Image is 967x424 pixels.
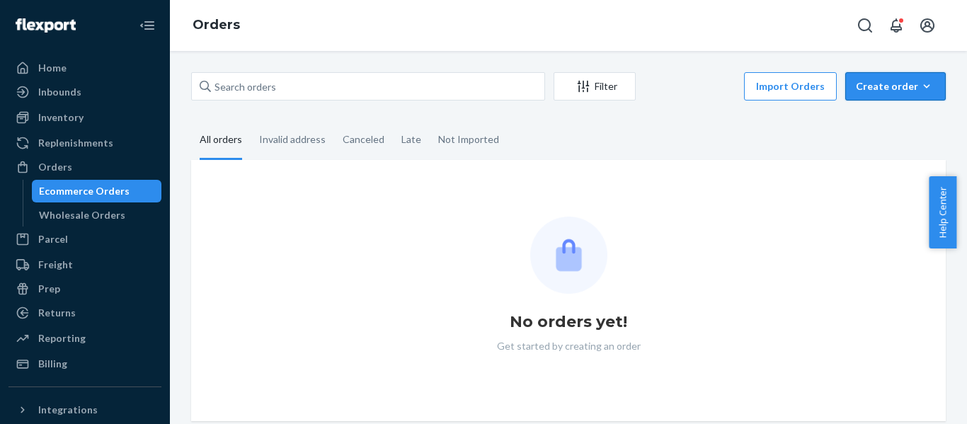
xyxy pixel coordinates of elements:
[38,403,98,417] div: Integrations
[191,72,545,101] input: Search orders
[8,81,161,103] a: Inbounds
[744,72,837,101] button: Import Orders
[38,258,73,272] div: Freight
[8,327,161,350] a: Reporting
[32,204,162,227] a: Wholesale Orders
[438,121,499,158] div: Not Imported
[8,277,161,300] a: Prep
[8,156,161,178] a: Orders
[851,11,879,40] button: Open Search Box
[510,311,627,333] h1: No orders yet!
[913,11,942,40] button: Open account menu
[16,18,76,33] img: Flexport logo
[200,121,242,160] div: All orders
[8,353,161,375] a: Billing
[38,331,86,345] div: Reporting
[38,136,113,150] div: Replenishments
[929,176,956,248] button: Help Center
[8,228,161,251] a: Parcel
[530,217,607,294] img: Empty list
[38,110,84,125] div: Inventory
[8,253,161,276] a: Freight
[38,357,67,371] div: Billing
[8,57,161,79] a: Home
[845,72,946,101] button: Create order
[497,339,641,353] p: Get started by creating an order
[38,61,67,75] div: Home
[343,121,384,158] div: Canceled
[181,5,251,46] ol: breadcrumbs
[38,282,60,296] div: Prep
[554,79,635,93] div: Filter
[856,79,935,93] div: Create order
[38,160,72,174] div: Orders
[39,208,125,222] div: Wholesale Orders
[32,180,162,202] a: Ecommerce Orders
[401,121,421,158] div: Late
[8,399,161,421] button: Integrations
[8,132,161,154] a: Replenishments
[554,72,636,101] button: Filter
[193,17,240,33] a: Orders
[882,11,910,40] button: Open notifications
[8,106,161,129] a: Inventory
[38,85,81,99] div: Inbounds
[133,11,161,40] button: Close Navigation
[38,232,68,246] div: Parcel
[38,306,76,320] div: Returns
[8,302,161,324] a: Returns
[259,121,326,158] div: Invalid address
[39,184,130,198] div: Ecommerce Orders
